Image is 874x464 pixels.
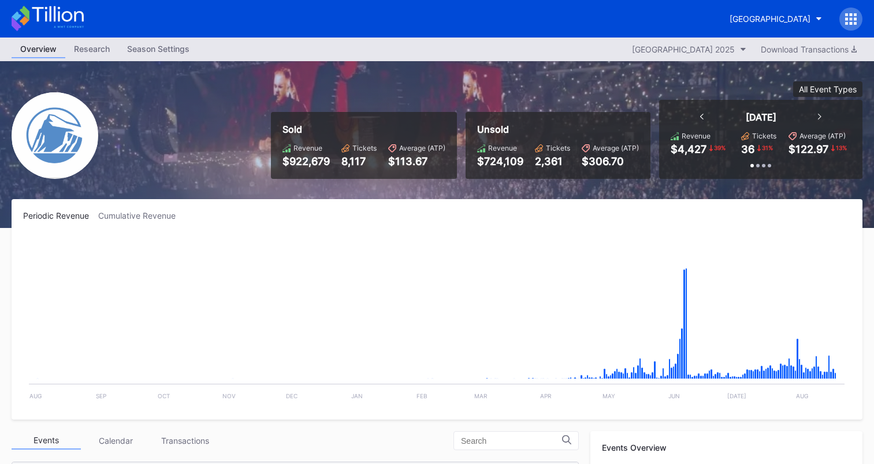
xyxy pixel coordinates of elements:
[730,14,810,24] div: [GEOGRAPHIC_DATA]
[593,144,639,152] div: Average (ATP)
[118,40,198,58] a: Season Settings
[388,155,445,167] div: $113.67
[118,40,198,57] div: Season Settings
[793,81,862,97] button: All Event Types
[755,42,862,57] button: Download Transactions
[96,392,106,399] text: Sep
[12,92,98,179] img: Devils-Logo.png
[81,432,150,450] div: Calendar
[796,392,808,399] text: Aug
[713,143,727,152] div: 39 %
[474,392,488,399] text: Mar
[632,44,735,54] div: [GEOGRAPHIC_DATA] 2025
[721,8,831,29] button: [GEOGRAPHIC_DATA]
[12,432,81,450] div: Events
[351,392,363,399] text: Jan
[416,392,427,399] text: Feb
[682,132,711,140] div: Revenue
[29,392,42,399] text: Aug
[65,40,118,58] a: Research
[488,144,517,152] div: Revenue
[341,155,377,167] div: 8,117
[761,44,857,54] div: Download Transactions
[761,143,774,152] div: 31 %
[65,40,118,57] div: Research
[477,155,523,167] div: $724,109
[582,155,639,167] div: $306.70
[752,132,776,140] div: Tickets
[98,211,185,220] div: Cumulative Revenue
[158,392,170,399] text: Oct
[602,392,615,399] text: May
[23,235,850,408] svg: Chart title
[286,392,297,399] text: Dec
[671,143,706,155] div: $4,427
[282,124,445,135] div: Sold
[799,84,857,94] div: All Event Types
[540,392,552,399] text: Apr
[23,211,98,220] div: Periodic Revenue
[293,144,322,152] div: Revenue
[477,124,639,135] div: Unsold
[282,155,330,167] div: $922,679
[727,392,746,399] text: [DATE]
[352,144,377,152] div: Tickets
[741,143,754,155] div: 36
[546,144,570,152] div: Tickets
[150,432,220,450] div: Transactions
[746,111,776,123] div: [DATE]
[461,436,562,446] input: Search
[626,42,752,57] button: [GEOGRAPHIC_DATA] 2025
[602,443,851,452] div: Events Overview
[799,132,846,140] div: Average (ATP)
[835,143,848,152] div: 13 %
[222,392,236,399] text: Nov
[399,144,445,152] div: Average (ATP)
[535,155,570,167] div: 2,361
[668,392,680,399] text: Jun
[12,40,65,58] a: Overview
[789,143,828,155] div: $122.97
